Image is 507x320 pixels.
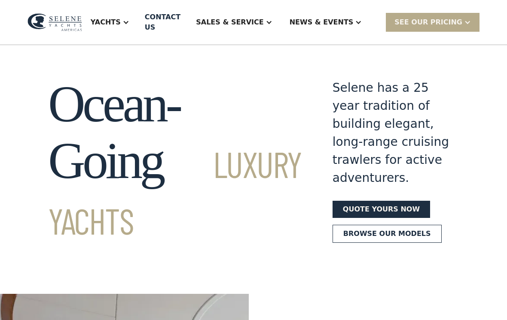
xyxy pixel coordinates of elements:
div: Sales & Service [187,5,281,39]
div: News & EVENTS [281,5,371,39]
img: logo [27,13,82,31]
div: SEE Our Pricing [386,13,480,31]
a: Quote yours now [333,201,430,218]
h1: Ocean-Going [48,76,302,246]
div: Sales & Service [196,17,263,27]
div: Yachts [91,17,121,27]
div: Contact US [145,12,180,33]
div: Yachts [82,5,138,39]
span: Luxury Yachts [48,142,302,242]
a: Browse our models [333,225,442,243]
div: SEE Our Pricing [394,17,462,27]
div: News & EVENTS [290,17,354,27]
div: Selene has a 25 year tradition of building elegant, long-range cruising trawlers for active adven... [333,79,459,187]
